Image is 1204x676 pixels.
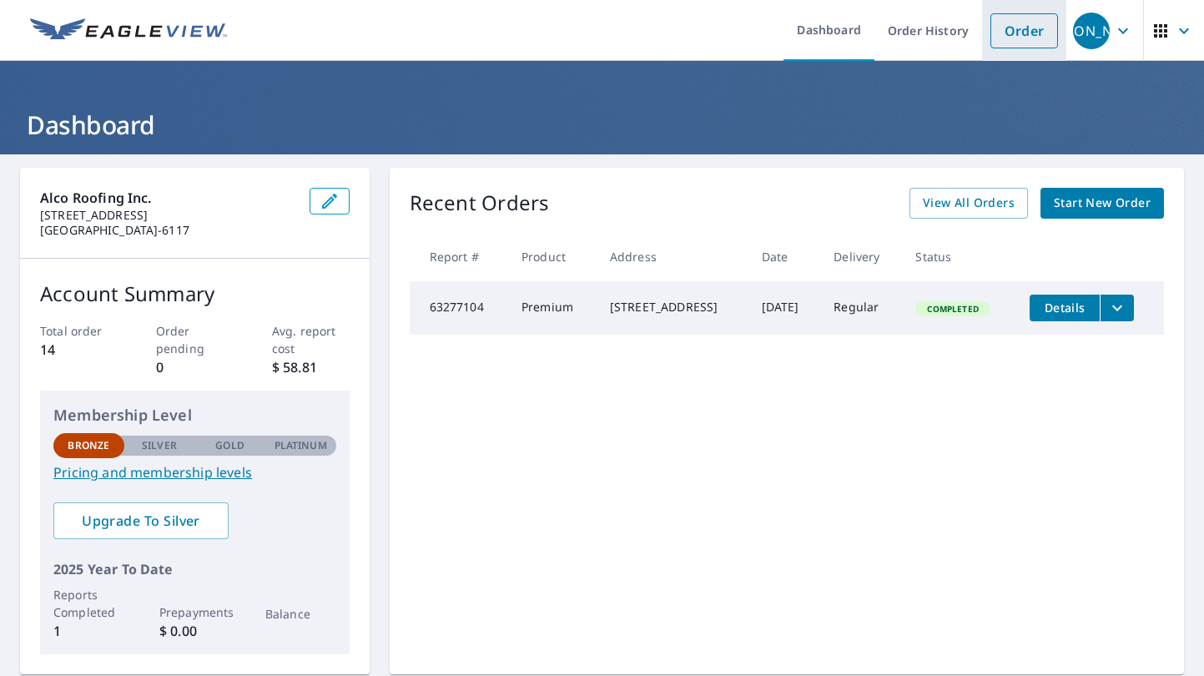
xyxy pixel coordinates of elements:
th: Delivery [820,232,902,281]
span: Completed [917,303,988,315]
span: View All Orders [923,193,1015,214]
th: Product [508,232,597,281]
span: Upgrade To Silver [67,512,215,530]
p: 2025 Year To Date [53,559,336,579]
p: Prepayments [159,603,230,621]
p: Platinum [275,438,327,453]
p: Account Summary [40,279,350,309]
a: Order [990,13,1058,48]
h1: Dashboard [20,108,1184,142]
p: 0 [156,357,234,377]
p: Silver [142,438,177,453]
p: [STREET_ADDRESS] [40,208,296,223]
a: Pricing and membership levels [53,462,336,482]
span: Start New Order [1054,193,1151,214]
th: Date [748,232,821,281]
a: View All Orders [909,188,1028,219]
p: 1 [53,621,124,641]
p: Membership Level [53,404,336,426]
div: [PERSON_NAME] [1073,13,1110,49]
th: Report # [410,232,508,281]
button: filesDropdownBtn-63277104 [1100,295,1134,321]
img: EV Logo [30,18,227,43]
td: 63277104 [410,281,508,335]
td: [DATE] [748,281,821,335]
div: [STREET_ADDRESS] [610,299,735,315]
th: Address [597,232,748,281]
p: Gold [215,438,244,453]
a: Upgrade To Silver [53,502,229,539]
button: detailsBtn-63277104 [1030,295,1100,321]
p: Avg. report cost [272,322,350,357]
td: Premium [508,281,597,335]
td: Regular [820,281,902,335]
span: Details [1040,300,1090,315]
p: Reports Completed [53,586,124,621]
p: Total order [40,322,118,340]
p: Alco Roofing Inc. [40,188,296,208]
p: [GEOGRAPHIC_DATA]-6117 [40,223,296,238]
p: Order pending [156,322,234,357]
th: Status [902,232,1016,281]
a: Start New Order [1040,188,1164,219]
p: Recent Orders [410,188,550,219]
p: $ 0.00 [159,621,230,641]
p: Bronze [68,438,109,453]
p: 14 [40,340,118,360]
p: Balance [265,605,336,623]
p: $ 58.81 [272,357,350,377]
